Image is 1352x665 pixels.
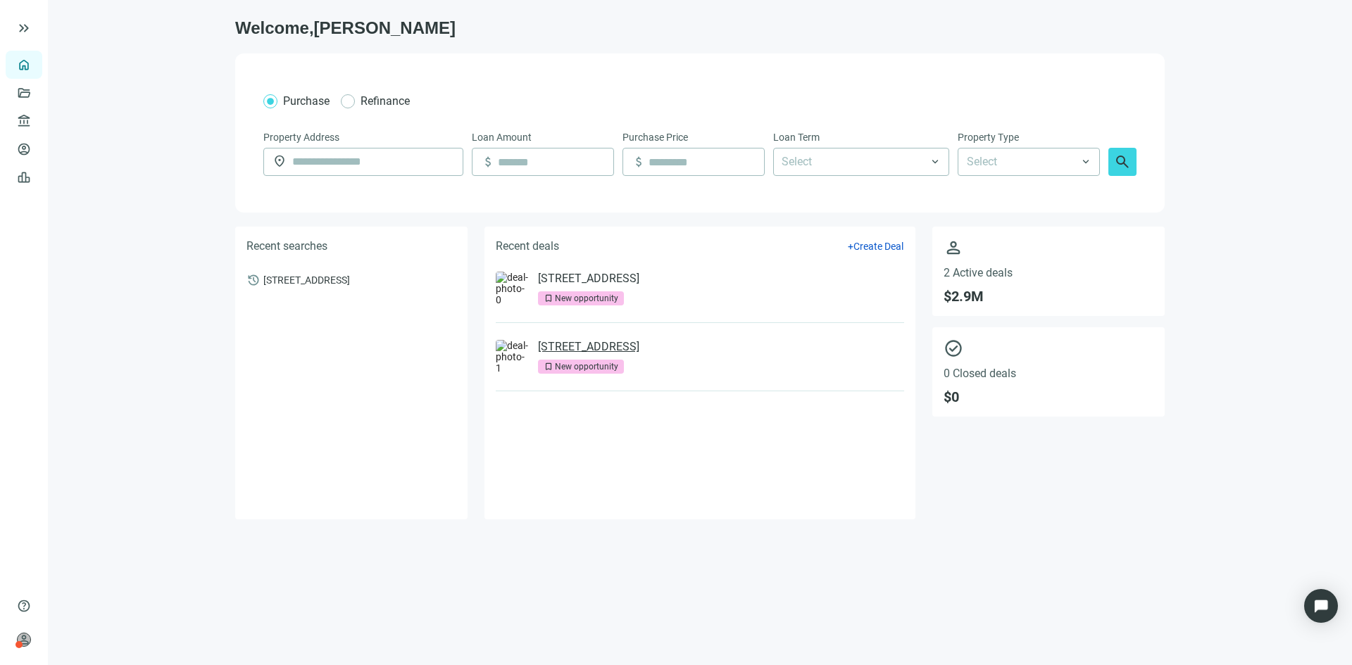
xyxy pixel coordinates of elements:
[848,241,853,252] span: +
[472,129,532,145] span: Loan Amount
[273,154,287,168] span: location_on
[263,273,350,286] span: [STREET_ADDRESS]
[944,388,1153,405] span: $ 0
[544,362,553,372] span: bookmark
[847,240,904,253] button: +Create Deal
[544,293,553,303] span: bookmark
[496,272,530,305] img: deal-photo-0
[1108,148,1137,176] button: search
[773,129,820,145] span: Loan Term
[538,272,639,286] a: [STREET_ADDRESS]
[496,340,530,374] img: deal-photo-1
[246,238,327,255] h5: Recent searches
[944,238,1153,258] span: person
[853,241,903,252] span: Create Deal
[15,20,32,37] button: keyboard_double_arrow_right
[944,288,1153,305] span: $ 2.9M
[283,94,330,108] span: Purchase
[17,633,31,647] span: person
[958,129,1019,145] span: Property Type
[944,266,1153,279] span: 2 Active deals
[17,114,27,128] span: account_balance
[944,338,1153,358] span: check_circle
[622,129,688,145] span: Purchase Price
[263,129,339,145] span: Property Address
[1304,589,1338,623] div: Open Intercom Messenger
[555,360,618,374] div: New opportunity
[632,155,646,169] span: attach_money
[555,291,618,305] div: New opportunity
[538,340,639,354] a: [STREET_ADDRESS]
[361,94,410,108] span: Refinance
[481,155,495,169] span: attach_money
[944,367,1153,380] span: 0 Closed deals
[246,273,261,287] span: history
[1114,153,1131,170] span: search
[235,17,1165,39] h1: Welcome, [PERSON_NAME]
[17,599,31,613] span: help
[496,238,559,255] h5: Recent deals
